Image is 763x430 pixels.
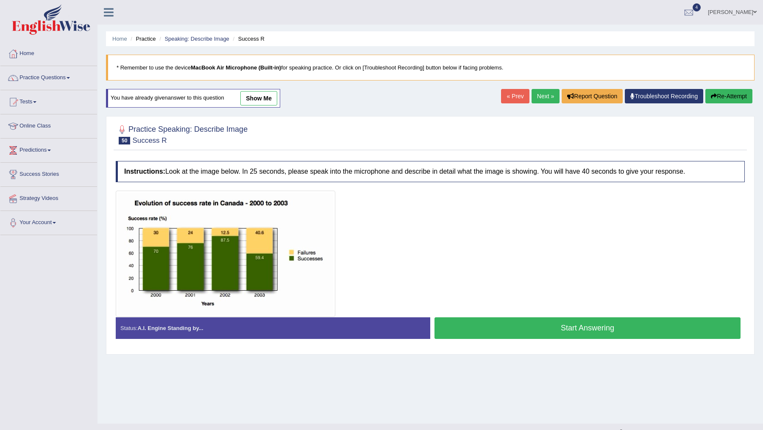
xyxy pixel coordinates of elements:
li: Success R [231,35,264,43]
blockquote: * Remember to use the device for speaking practice. Or click on [Troubleshoot Recording] button b... [106,55,755,80]
a: « Prev [501,89,529,103]
a: Tests [0,90,97,111]
div: Status: [116,317,430,339]
li: Practice [128,35,156,43]
small: Success R [132,136,167,144]
a: Your Account [0,211,97,232]
a: show me [240,91,277,105]
a: Home [112,36,127,42]
button: Re-Attempt [705,89,752,103]
span: 50 [119,137,130,144]
a: Troubleshoot Recording [625,89,703,103]
div: You have already given answer to this question [106,89,280,108]
a: Home [0,42,97,63]
span: 4 [693,3,701,11]
a: Practice Questions [0,66,97,87]
h2: Practice Speaking: Describe Image [116,123,248,144]
a: Success Stories [0,163,97,184]
a: Predictions [0,139,97,160]
h4: Look at the image below. In 25 seconds, please speak into the microphone and describe in detail w... [116,161,745,182]
a: Speaking: Describe Image [164,36,229,42]
a: Online Class [0,114,97,136]
strong: A.I. Engine Standing by... [137,325,203,331]
a: Strategy Videos [0,187,97,208]
button: Start Answering [434,317,741,339]
a: Next » [532,89,560,103]
b: Instructions: [124,168,165,175]
button: Report Question [562,89,623,103]
b: MacBook Air Microphone (Built-in) [191,64,281,71]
